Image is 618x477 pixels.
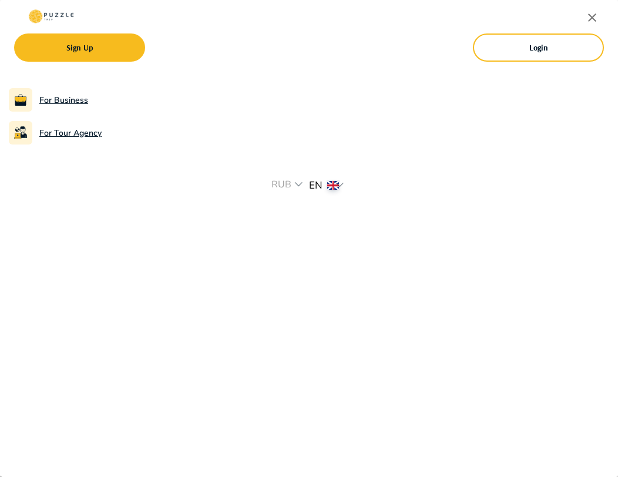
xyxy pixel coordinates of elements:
a: For Tour Agency [39,127,102,139]
p: EN [309,178,323,193]
button: signup [14,33,145,62]
a: For Business [39,94,88,106]
img: lang [327,181,339,190]
div: RUB [268,177,309,194]
button: login-modal-button [473,33,604,62]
